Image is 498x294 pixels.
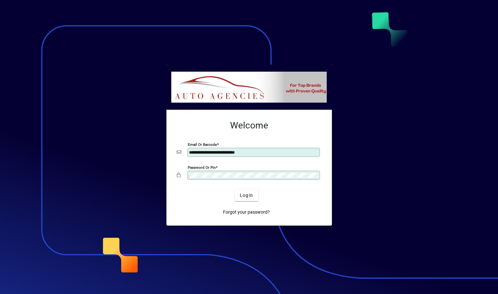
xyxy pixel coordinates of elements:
button: Login [235,189,258,201]
h2: Welcome [177,120,322,131]
span: Login [240,192,253,199]
mat-label: Password or Pin [188,165,216,170]
a: Forgot your password? [220,206,272,218]
span: Forgot your password? [223,209,270,216]
mat-label: Email or Barcode [188,142,217,147]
